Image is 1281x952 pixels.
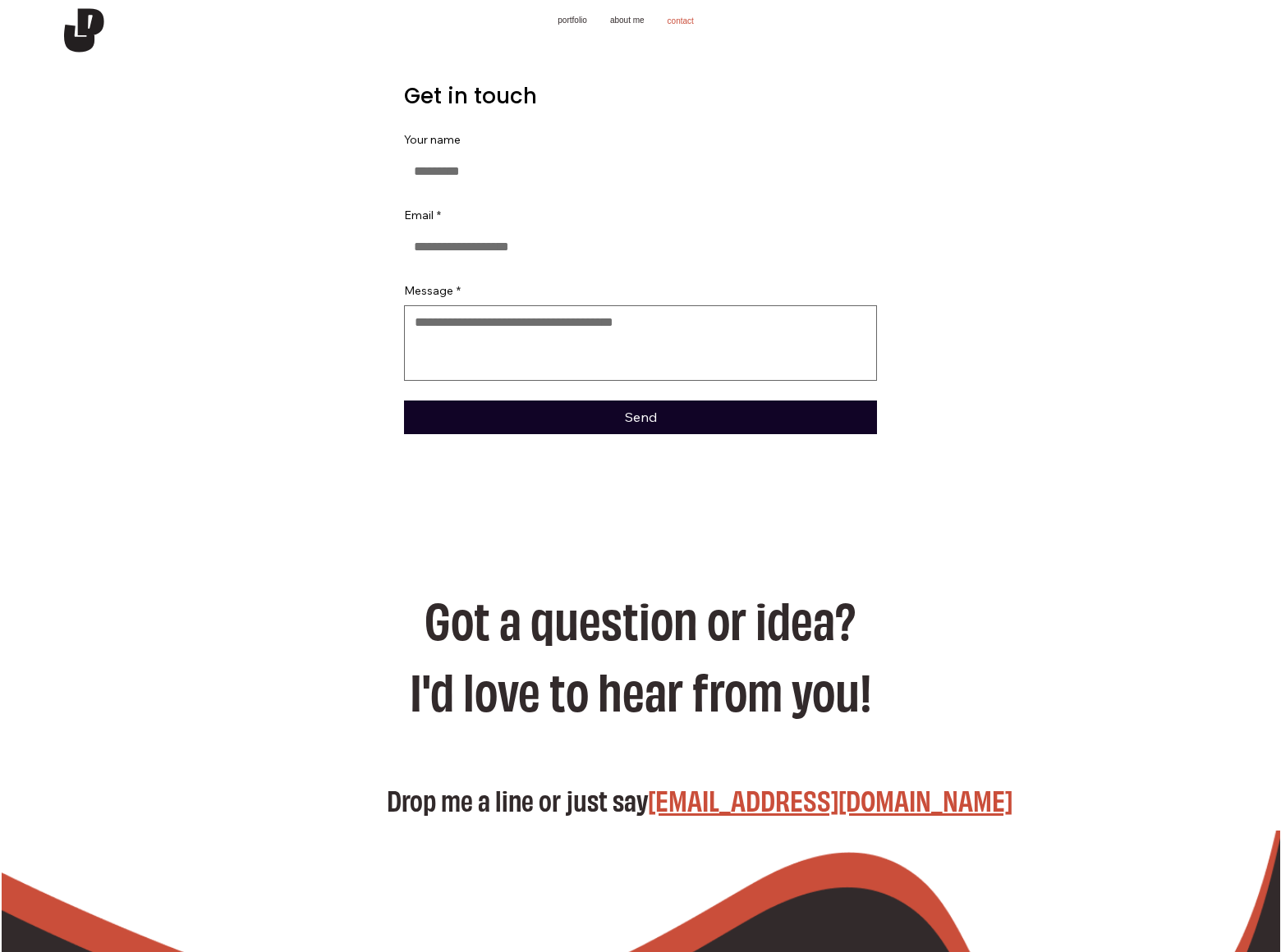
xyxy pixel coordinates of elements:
a: Portfolio [558,16,587,25]
form: Get in touch [404,80,877,434]
input: Email [404,231,867,263]
textarea: Message [405,313,876,373]
label: Message [404,283,461,300]
label: Email [404,208,441,224]
span: Drop me a line or just say [387,781,648,817]
a: About Me [610,16,645,25]
label: Your name [404,132,461,149]
nav: site navigation [234,6,1017,35]
input: Your name [404,155,867,188]
a: Contact [668,16,694,25]
span: Get in touch [404,81,537,111]
span: Send [625,410,657,425]
a: [EMAIL_ADDRESS][DOMAIN_NAME] [648,781,1012,817]
button: Send [404,400,877,434]
span: Got a question or idea? I'd love to hear from you! [410,586,872,722]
